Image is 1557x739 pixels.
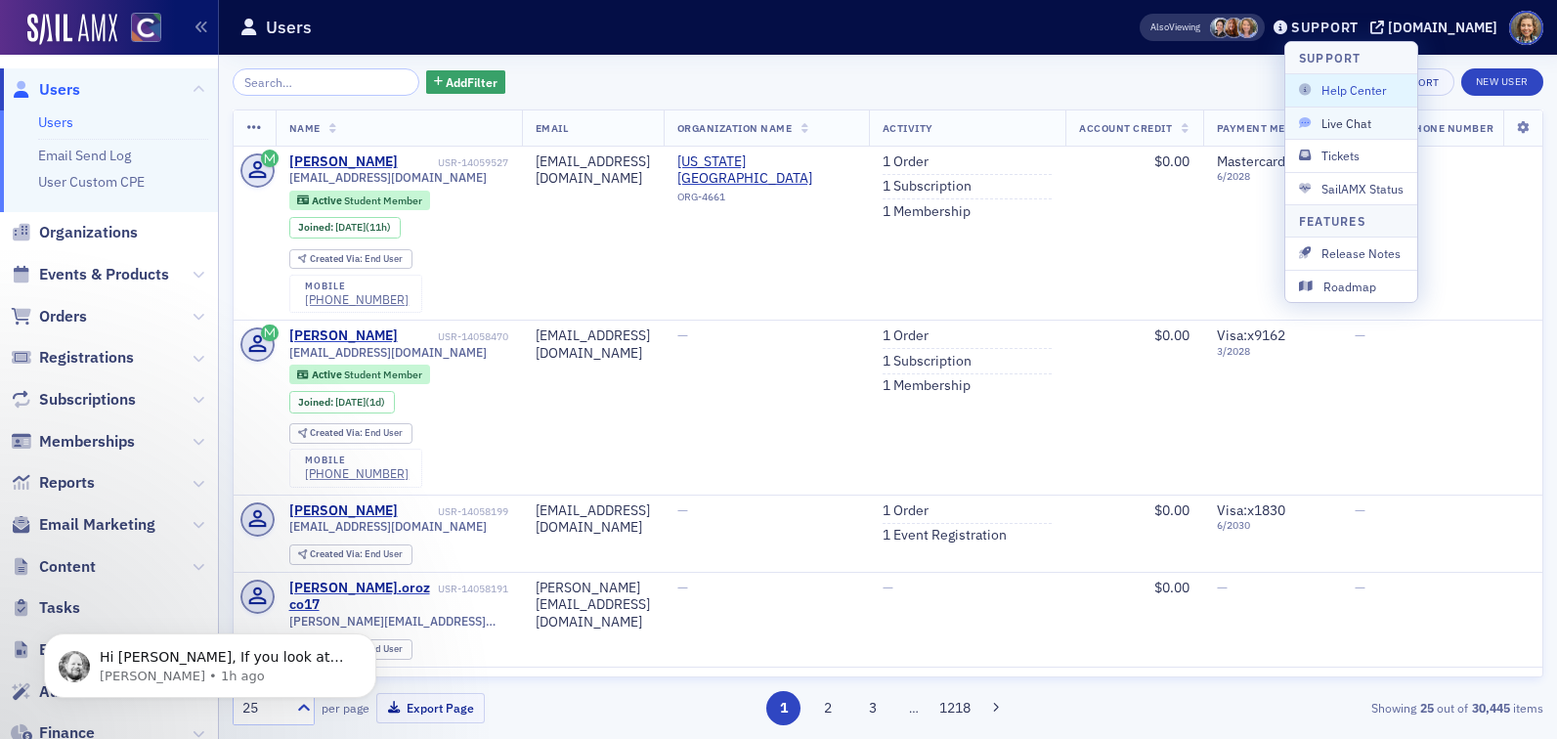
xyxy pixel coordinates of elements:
[289,121,321,135] span: Name
[883,377,971,395] a: 1 Membership
[536,153,650,188] div: [EMAIL_ADDRESS][DOMAIN_NAME]
[38,113,73,131] a: Users
[305,281,409,292] div: mobile
[1355,579,1365,596] span: —
[39,389,136,411] span: Subscriptions
[1285,107,1417,139] button: Live Chat
[27,14,117,45] a: SailAMX
[883,153,929,171] a: 1 Order
[677,579,688,596] span: —
[677,501,688,519] span: —
[1120,699,1543,717] div: Showing out of items
[335,396,385,409] div: (1d)
[855,691,889,725] button: 3
[1154,501,1189,519] span: $0.00
[1217,674,1285,691] span: Visa : x9535
[39,514,155,536] span: Email Marketing
[289,153,398,171] a: [PERSON_NAME]
[289,191,431,210] div: Active: Active: Student Member
[1400,77,1440,88] div: Export
[335,220,366,234] span: [DATE]
[289,423,412,444] div: Created Via: End User
[900,699,928,717] span: …
[677,326,688,344] span: —
[937,691,972,725] button: 1218
[1154,152,1189,170] span: $0.00
[1461,68,1543,96] a: New User
[131,13,161,43] img: SailAMX
[426,70,506,95] button: AddFilter
[1370,21,1504,34] button: [DOMAIN_NAME]
[305,466,409,481] a: [PHONE_NUMBER]
[289,502,398,520] div: [PERSON_NAME]
[11,556,96,578] a: Content
[766,691,800,725] button: 1
[39,347,134,369] span: Registrations
[438,583,508,595] div: USR-14058191
[1217,501,1285,519] span: Visa : x1830
[1224,18,1244,38] span: Sheila Duggan
[811,691,845,725] button: 2
[1079,121,1172,135] span: Account Credit
[11,681,131,703] a: Automations
[401,505,508,518] div: USR-14058199
[11,389,136,411] a: Subscriptions
[266,16,312,39] h1: Users
[883,674,929,692] a: 1 Order
[1150,21,1169,33] div: Also
[310,547,365,560] span: Created Via :
[883,353,972,370] a: 1 Subscription
[536,502,650,537] div: [EMAIL_ADDRESS][DOMAIN_NAME]
[677,674,688,691] span: —
[289,170,487,185] span: [EMAIL_ADDRESS][DOMAIN_NAME]
[883,203,971,221] a: 1 Membership
[298,221,335,234] span: Joined :
[677,191,855,210] div: ORG-4661
[677,121,793,135] span: Organization Name
[297,194,421,206] a: Active Student Member
[310,254,403,265] div: End User
[305,455,409,466] div: mobile
[1217,579,1228,596] span: —
[39,472,95,494] span: Reports
[289,391,395,413] div: Joined: 2025-09-28 00:00:00
[310,426,365,439] span: Created Via :
[298,396,335,409] span: Joined :
[11,347,134,369] a: Registrations
[11,306,87,327] a: Orders
[289,249,412,270] div: Created Via: End User
[536,674,650,709] div: [EMAIL_ADDRESS][DOMAIN_NAME]
[289,580,435,614] a: [PERSON_NAME].orozco17
[11,79,80,101] a: Users
[883,502,929,520] a: 1 Order
[39,222,138,243] span: Organizations
[1299,180,1404,197] span: SailAMX Status
[883,327,929,345] a: 1 Order
[85,57,336,169] span: Hi [PERSON_NAME], If you look at [PERSON_NAME] activity the Women to Watch Leaders of Note member...
[376,693,485,723] button: Export Page
[1299,49,1362,66] h4: Support
[289,327,398,345] div: [PERSON_NAME]
[1355,501,1365,519] span: —
[536,121,569,135] span: Email
[310,428,403,439] div: End User
[1217,345,1327,358] span: 3 / 2028
[1299,278,1404,295] span: Roadmap
[1285,172,1417,204] button: SailAMX Status
[233,68,419,96] input: Search…
[310,252,365,265] span: Created Via :
[1154,674,1189,691] span: $0.00
[117,13,161,46] a: View Homepage
[39,264,169,285] span: Events & Products
[344,368,422,381] span: Student Member
[289,217,401,239] div: Joined: 2025-09-29 00:00:00
[38,147,131,164] a: Email Send Log
[39,79,80,101] span: Users
[11,514,155,536] a: Email Marketing
[1355,674,1365,691] span: —
[289,544,412,565] div: Created Via: End User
